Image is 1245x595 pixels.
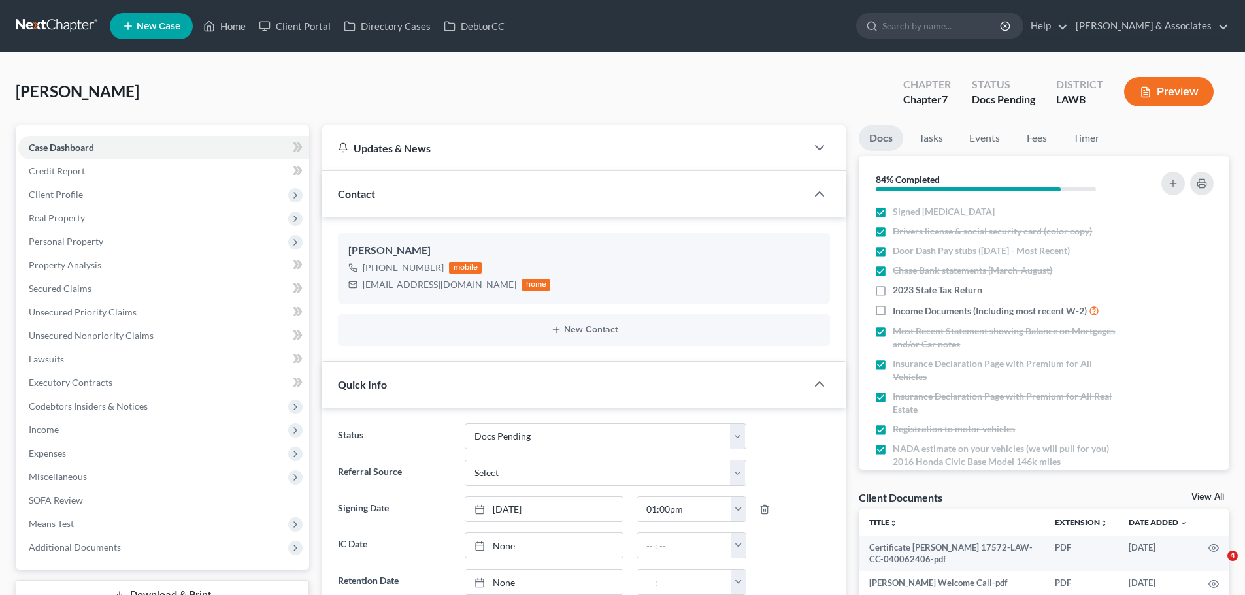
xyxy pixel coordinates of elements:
a: Credit Report [18,159,309,183]
button: Preview [1124,77,1214,106]
span: NADA estimate on your vehicles (we will pull for you) 2016 Honda Civic Base Model 146k miles [893,442,1125,468]
div: [EMAIL_ADDRESS][DOMAIN_NAME] [363,278,516,291]
div: LAWB [1056,92,1103,107]
input: -- : -- [637,570,731,594]
span: Unsecured Priority Claims [29,306,137,317]
td: [PERSON_NAME] Welcome Call-pdf [859,571,1044,594]
a: Client Portal [252,14,337,38]
a: Lawsuits [18,347,309,371]
div: Updates & News [338,141,791,155]
td: Certificate [PERSON_NAME] 17572-LAW-CC-040062406-pdf [859,536,1044,571]
span: Personal Property [29,236,103,247]
span: Additional Documents [29,541,121,553]
div: mobile [449,262,482,274]
a: [PERSON_NAME] & Associates [1069,14,1229,38]
a: Help [1024,14,1068,38]
span: Property Analysis [29,259,101,270]
span: Drivers license & social security card (color copy) [893,225,1092,238]
a: Home [197,14,252,38]
span: 4 [1227,551,1238,561]
td: [DATE] [1118,536,1198,571]
a: Titleunfold_more [869,517,897,527]
a: Unsecured Priority Claims [18,300,309,324]
label: Status [331,423,457,449]
a: Events [959,125,1010,151]
label: IC Date [331,532,457,558]
div: Chapter [903,92,951,107]
a: [DATE] [465,497,623,522]
span: Credit Report [29,165,85,176]
i: unfold_more [1100,519,1108,527]
a: Executory Contracts [18,371,309,394]
label: Retention Date [331,569,457,595]
span: Income [29,424,59,435]
td: PDF [1044,571,1118,594]
a: None [465,570,623,594]
a: DebtorCC [437,14,511,38]
span: Income Documents (Including most recent W-2) [893,304,1087,317]
span: Quick Info [338,378,387,391]
span: Codebtors Insiders & Notices [29,400,148,411]
input: Search by name... [882,14,1002,38]
strong: 84% Completed [876,174,940,185]
span: Means Test [29,518,74,529]
a: Case Dashboard [18,136,309,159]
a: None [465,533,623,558]
input: -- : -- [637,497,731,522]
span: Executory Contracts [29,377,112,388]
i: unfold_more [889,519,897,527]
a: Extensionunfold_more [1055,517,1108,527]
td: [DATE] [1118,571,1198,594]
span: Secured Claims [29,283,91,294]
a: Tasks [908,125,954,151]
span: New Case [137,22,180,31]
span: [PERSON_NAME] [16,82,139,101]
span: Chase Bank statements (March-August) [893,264,1052,277]
a: Secured Claims [18,277,309,300]
td: PDF [1044,536,1118,571]
div: Docs Pending [972,92,1035,107]
span: Insurance Declaration Page with Premium for All Vehicles [893,357,1125,383]
a: Unsecured Nonpriority Claims [18,324,309,347]
div: Chapter [903,77,951,92]
div: District [1056,77,1103,92]
span: Expenses [29,447,66,458]
a: Directory Cases [337,14,437,38]
a: SOFA Review [18,489,309,512]
i: expand_more [1180,519,1187,527]
span: Contact [338,187,375,200]
span: 7 [942,93,948,105]
span: Miscellaneous [29,471,87,482]
a: View All [1191,492,1224,502]
div: Client Documents [859,490,942,504]
span: Registration to motor vehicles [893,423,1015,436]
span: 2023 State Tax Return [893,283,982,297]
div: [PHONE_NUMBER] [363,261,444,274]
a: Date Added expand_more [1129,517,1187,527]
span: Lawsuits [29,353,64,364]
span: SOFA Review [29,494,83,506]
label: Referral Source [331,460,457,486]
span: Signed [MEDICAL_DATA] [893,205,995,218]
span: Unsecured Nonpriority Claims [29,330,154,341]
span: Most Recent Statement showing Balance on Mortgages and/or Car notes [893,325,1125,351]
span: Door Dash Pay stubs ([DATE] - Most Recent) [893,244,1070,257]
label: Signing Date [331,496,457,523]
a: Fees [1016,125,1057,151]
span: Real Property [29,212,85,223]
a: Docs [859,125,903,151]
span: Client Profile [29,189,83,200]
input: -- : -- [637,533,731,558]
div: Status [972,77,1035,92]
div: [PERSON_NAME] [348,243,820,259]
iframe: Intercom live chat [1201,551,1232,582]
div: home [522,279,550,291]
a: Timer [1063,125,1110,151]
span: Case Dashboard [29,142,94,153]
a: Property Analysis [18,253,309,277]
span: Insurance Declaration Page with Premium for All Real Estate [893,390,1125,416]
button: New Contact [348,325,820,335]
